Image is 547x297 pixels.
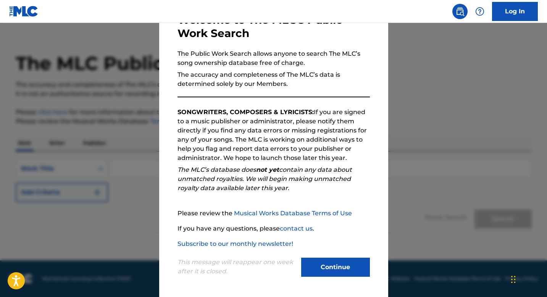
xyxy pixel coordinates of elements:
em: The MLC’s database does contain any data about unmatched royalties. We will begin making unmatche... [177,166,352,192]
p: The Public Work Search allows anyone to search The MLC’s song ownership database free of charge. [177,49,370,68]
h3: Welcome to The MLC's Public Work Search [177,13,370,40]
strong: SONGWRITERS, COMPOSERS & LYRICISTS: [177,108,314,116]
img: help [475,7,484,16]
a: contact us [280,225,313,232]
p: If you are signed to a music publisher or administrator, please notify them directly if you find ... [177,108,370,163]
a: Musical Works Database Terms of Use [234,210,352,217]
a: Log In [492,2,538,21]
p: This message will reappear one week after it is closed. [177,258,297,276]
div: Help [472,4,487,19]
img: MLC Logo [9,6,39,17]
div: Drag [511,268,516,291]
p: The accuracy and completeness of The MLC’s data is determined solely by our Members. [177,70,370,89]
iframe: Chat Widget [509,260,547,297]
img: search [455,7,465,16]
button: Continue [301,258,370,277]
strong: not yet [256,166,279,173]
p: Please review the [177,209,370,218]
a: Subscribe to our monthly newsletter! [177,240,293,247]
p: If you have any questions, please . [177,224,370,233]
a: Public Search [452,4,468,19]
